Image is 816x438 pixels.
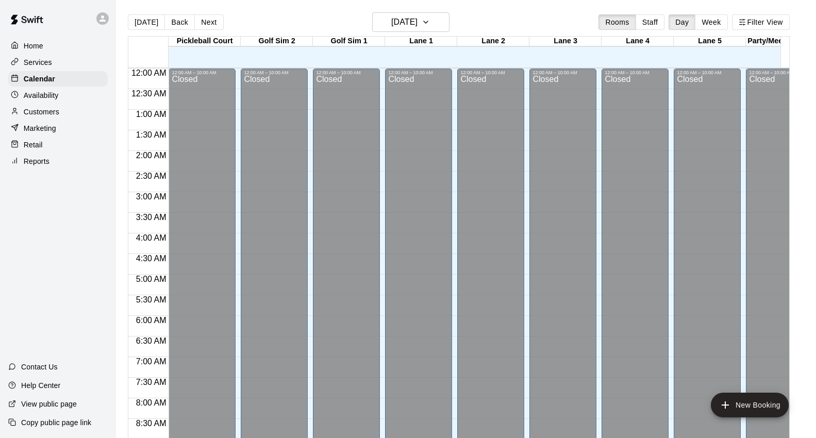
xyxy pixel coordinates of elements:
[134,130,169,139] span: 1:30 AM
[711,393,789,417] button: add
[457,37,529,46] div: Lane 2
[21,380,60,391] p: Help Center
[194,14,223,30] button: Next
[134,192,169,201] span: 3:00 AM
[164,14,195,30] button: Back
[674,37,746,46] div: Lane 5
[372,12,449,32] button: [DATE]
[598,14,636,30] button: Rooms
[605,70,665,75] div: 12:00 AM – 10:00 AM
[134,357,169,366] span: 7:00 AM
[8,55,108,70] a: Services
[134,336,169,345] span: 6:30 AM
[134,378,169,386] span: 7:30 AM
[385,37,457,46] div: Lane 1
[8,104,108,120] a: Customers
[21,399,77,409] p: View public page
[391,15,418,29] h6: [DATE]
[749,70,810,75] div: 12:00 AM – 10:00 AM
[8,71,108,87] a: Calendar
[460,70,521,75] div: 12:00 AM – 10:00 AM
[24,107,59,117] p: Customers
[24,123,56,133] p: Marketing
[244,70,305,75] div: 12:00 AM – 10:00 AM
[8,88,108,103] a: Availability
[532,70,593,75] div: 12:00 AM – 10:00 AM
[388,70,449,75] div: 12:00 AM – 10:00 AM
[134,295,169,304] span: 5:30 AM
[134,213,169,222] span: 3:30 AM
[134,254,169,263] span: 4:30 AM
[24,41,43,51] p: Home
[316,70,377,75] div: 12:00 AM – 10:00 AM
[677,70,738,75] div: 12:00 AM – 10:00 AM
[169,37,241,46] div: Pickleball Court
[134,172,169,180] span: 2:30 AM
[602,37,674,46] div: Lane 4
[21,417,91,428] p: Copy public page link
[8,137,108,153] a: Retail
[134,419,169,428] span: 8:30 AM
[134,398,169,407] span: 8:00 AM
[24,57,52,68] p: Services
[732,14,790,30] button: Filter View
[24,140,43,150] p: Retail
[172,70,232,75] div: 12:00 AM – 10:00 AM
[134,275,169,283] span: 5:00 AM
[129,69,169,77] span: 12:00 AM
[134,151,169,160] span: 2:00 AM
[241,37,313,46] div: Golf Sim 2
[24,156,49,166] p: Reports
[695,14,727,30] button: Week
[128,14,165,30] button: [DATE]
[313,37,385,46] div: Golf Sim 1
[8,121,108,136] a: Marketing
[636,14,665,30] button: Staff
[134,233,169,242] span: 4:00 AM
[24,90,59,100] p: Availability
[24,74,55,84] p: Calendar
[8,38,108,54] a: Home
[529,37,602,46] div: Lane 3
[134,316,169,325] span: 6:00 AM
[8,154,108,169] a: Reports
[669,14,695,30] button: Day
[21,362,58,372] p: Contact Us
[129,89,169,98] span: 12:30 AM
[134,110,169,119] span: 1:00 AM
